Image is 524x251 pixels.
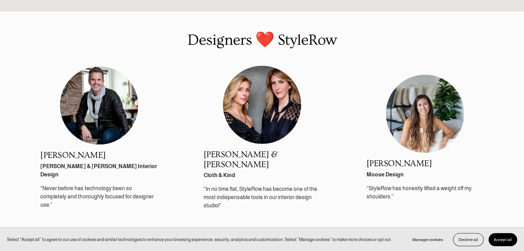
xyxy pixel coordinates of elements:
h2: [PERSON_NAME] & [PERSON_NAME] [204,150,321,170]
span: Manage cookies [412,237,443,242]
span: Accept all [494,237,512,242]
p: “StyleRow has honestly lifted a weight off my shoulders.” [367,184,484,201]
strong: Moose Design [367,172,404,177]
p: Designers ❤️ StyleRow [21,29,503,52]
button: Manage cookies [407,233,448,246]
p: “Never before has technology been so completely and thoroughly focused for designer use.” [40,184,157,209]
h2: [PERSON_NAME] [40,151,157,161]
button: Accept all [489,233,517,246]
span: Decline all [459,237,478,242]
p: “In no time flat, StyleRow has become one of the most indispensable tools in our interior design ... [204,185,321,210]
strong: [PERSON_NAME] & [PERSON_NAME] Interior Design [40,163,158,177]
p: Select “Accept all” to agree to our use of cookies and similar technologies to enhance your brows... [7,236,392,243]
strong: Cloth & Kind [204,172,235,178]
button: Decline all [453,233,484,246]
h2: [PERSON_NAME] [367,159,484,169]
